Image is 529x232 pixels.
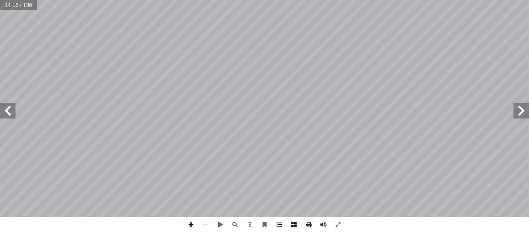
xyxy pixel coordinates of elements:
span: صوت [316,217,331,232]
span: مطبعة [301,217,316,232]
span: تكبير [184,217,198,232]
span: حدد الأداة [242,217,257,232]
span: إشارة مرجعية [257,217,272,232]
span: يبحث [228,217,242,232]
span: جدول المحتويات [272,217,287,232]
span: التصغير [198,217,213,232]
span: الصفحات [287,217,301,232]
span: التشغيل التلقائي [213,217,228,232]
span: تبديل ملء الشاشة [331,217,345,232]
